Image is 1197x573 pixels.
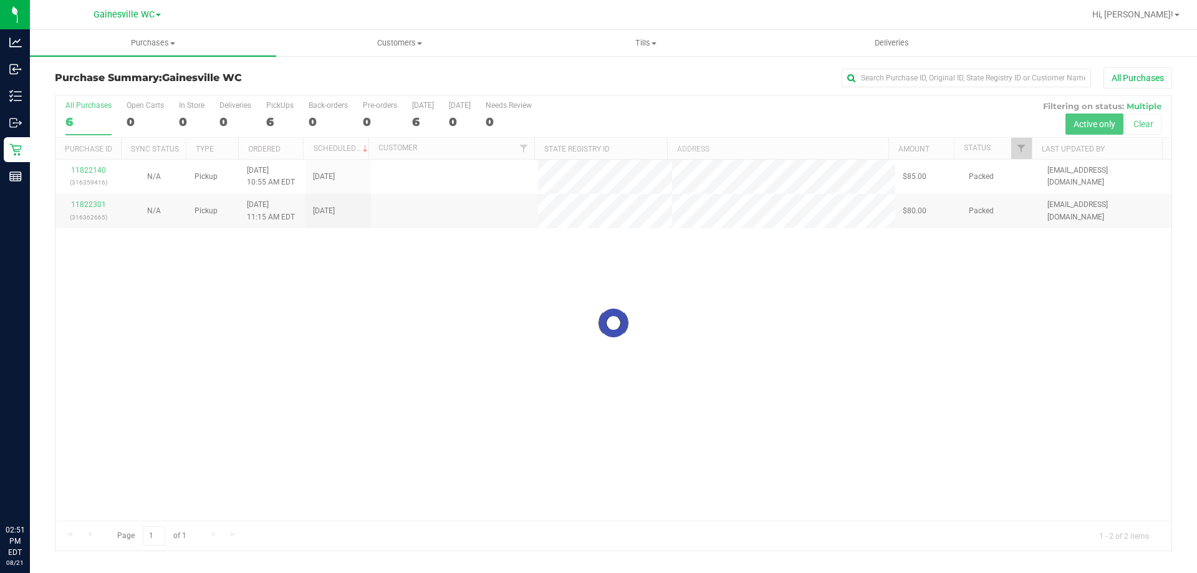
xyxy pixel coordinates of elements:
[162,72,242,84] span: Gainesville WC
[277,37,522,49] span: Customers
[1092,9,1173,19] span: Hi, [PERSON_NAME]!
[9,170,22,183] inline-svg: Reports
[37,471,52,486] iframe: Resource center unread badge
[12,473,50,511] iframe: Resource center
[522,30,769,56] a: Tills
[30,30,276,56] a: Purchases
[9,143,22,156] inline-svg: Retail
[30,37,276,49] span: Purchases
[842,69,1091,87] input: Search Purchase ID, Original ID, State Registry ID or Customer Name...
[6,558,24,567] p: 08/21
[9,36,22,49] inline-svg: Analytics
[523,37,768,49] span: Tills
[94,9,155,20] span: Gainesville WC
[1103,67,1172,89] button: All Purchases
[858,37,926,49] span: Deliveries
[9,117,22,129] inline-svg: Outbound
[9,90,22,102] inline-svg: Inventory
[55,72,427,84] h3: Purchase Summary:
[9,63,22,75] inline-svg: Inbound
[769,30,1015,56] a: Deliveries
[6,524,24,558] p: 02:51 PM EDT
[276,30,522,56] a: Customers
